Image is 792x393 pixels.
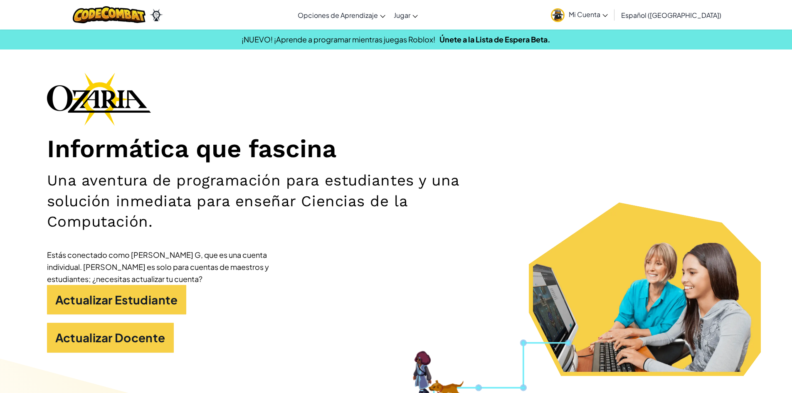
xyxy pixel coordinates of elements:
[150,9,163,21] img: Ozaria
[621,11,721,20] span: Español ([GEOGRAPHIC_DATA])
[242,35,435,44] span: ¡NUEVO! ¡Aprende a programar mientras juegas Roblox!
[551,8,565,22] img: avatar
[298,11,378,20] span: Opciones de Aprendizaje
[394,11,410,20] span: Jugar
[569,10,608,19] span: Mi Cuenta
[294,4,390,26] a: Opciones de Aprendizaje
[390,4,422,26] a: Jugar
[617,4,725,26] a: Español ([GEOGRAPHIC_DATA])
[47,170,515,232] h2: Una aventura de programación para estudiantes y una solución inmediata para enseñar Ciencias de l...
[47,285,186,315] a: Actualizar Estudiante
[439,35,550,44] a: Únete a la Lista de Espera Beta.
[547,2,612,28] a: Mi Cuenta
[47,134,745,164] h1: Informática que fascina
[73,6,146,23] img: CodeCombat logo
[47,72,151,126] img: Ozaria branding logo
[47,249,296,285] div: Estás conectado como [PERSON_NAME] G, que es una cuenta individual. [PERSON_NAME] es solo para cu...
[47,323,174,353] a: Actualizar Docente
